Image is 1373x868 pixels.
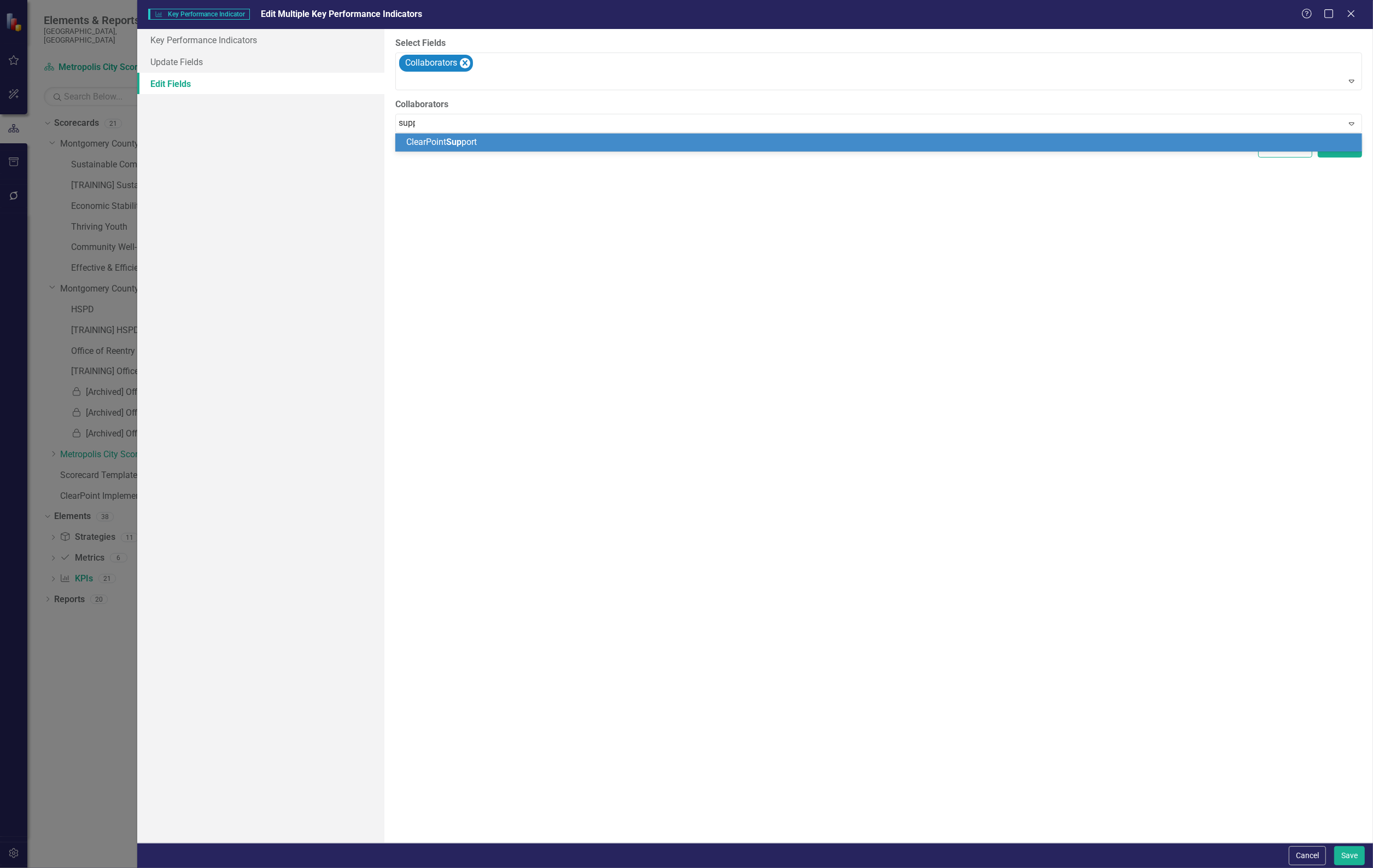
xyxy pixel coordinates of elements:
span: Edit Multiple Key Performance Indicators [261,9,422,19]
span: ClearPoint port [406,137,477,147]
label: Collaborators [395,98,1362,111]
button: Cancel [1289,846,1326,865]
a: Update Fields [137,51,384,73]
a: Edit Fields [137,73,384,95]
div: Collaborators [402,55,459,71]
a: Key Performance Indicators [137,29,384,51]
button: Save [1334,846,1365,865]
span: Key Performance Indicator [148,9,250,20]
span: Sup [446,137,461,147]
label: Select Fields [395,37,1362,50]
div: Remove Collaborators [460,58,470,68]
